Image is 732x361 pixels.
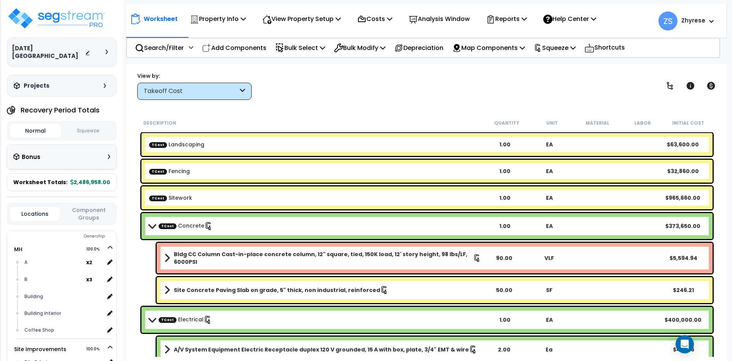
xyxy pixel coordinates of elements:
[527,222,572,230] div: EA
[22,275,86,284] div: B
[527,316,572,324] div: EA
[64,206,114,222] button: Component Groups
[86,258,104,267] span: location multiplier
[10,207,60,221] button: Locations
[149,168,167,174] span: TCost
[86,275,104,284] span: location multiplier
[275,43,325,53] p: Bulk Select
[7,7,106,30] img: logo_pro_r.png
[586,120,609,126] small: Material
[149,141,204,148] a: Custom Item
[494,120,519,126] small: Quantity
[164,250,481,266] a: Assembly Title
[86,276,92,283] b: x
[143,120,176,126] small: Description
[483,254,526,262] div: 90.00
[661,167,705,175] div: $32,860.00
[483,141,527,148] div: 1.00
[527,167,572,175] div: EA
[390,39,448,57] div: Depreciation
[452,43,525,53] p: Map Components
[21,106,100,114] h4: Recovery Period Totals
[198,39,271,57] div: Add Components
[135,43,184,53] p: Search/Filter
[144,87,238,96] div: Takeoff Cost
[409,14,470,24] p: Analysis Window
[483,167,527,175] div: 1.00
[159,317,177,322] span: TCost
[528,254,571,262] div: VLF
[528,286,571,294] div: SF
[543,14,596,24] p: Help Center
[483,222,527,230] div: 1.00
[662,346,705,353] div: $414.56
[149,167,190,175] a: Custom Item
[22,258,86,267] div: A
[137,72,252,80] div: View by:
[658,11,677,30] span: ZS
[262,14,341,24] p: View Property Setup
[22,232,116,241] div: Ownership
[86,345,106,354] span: 100.0%
[661,141,705,148] div: $63,600.00
[159,316,212,324] a: Custom Item
[10,124,61,138] button: Normal
[662,254,705,262] div: $5,594.94
[661,222,705,230] div: $373,650.00
[534,43,576,53] p: Squeeze
[546,120,558,126] small: Unit
[174,346,469,353] b: A/V System Equipment Electric Receptacle duplex 120 V grounded, 15 A with box, plate, 3/4" EMT & ...
[661,194,705,202] div: $965,660.00
[164,344,481,355] a: Assembly Title
[71,178,110,186] b: 2,486,958.00
[159,222,213,230] a: Custom Item
[634,120,651,126] small: Labor
[12,45,85,60] h3: [DATE] [GEOGRAPHIC_DATA]
[164,285,481,295] a: Assembly Title
[22,154,40,160] h3: Bonus
[483,346,526,353] div: 2.00
[580,39,629,57] div: Shortcuts
[86,245,106,254] span: 100.0%
[190,14,246,24] p: Property Info
[357,14,392,24] p: Costs
[672,120,704,126] small: Initial Cost
[527,141,572,148] div: EA
[24,82,50,90] h3: Projects
[89,277,92,283] small: 3
[144,14,178,24] p: Worksheet
[662,286,705,294] div: $246.21
[483,286,526,294] div: 50.00
[14,345,66,353] a: Site Improvements 100.0%
[681,16,705,24] b: Zhyrese
[149,142,167,148] span: TCost
[149,194,192,202] a: Custom Item
[483,194,527,202] div: 1.00
[661,316,705,324] div: $400,000.00
[174,250,473,266] b: Bldg CC Column Cast-in-place concrete column, 12" square, tied, 150K load, 12' story height, 98 l...
[174,286,380,294] b: Site Concrete Paving Slab on grade, 5" thick, non industrial, reinforced
[483,316,527,324] div: 1.00
[528,346,571,353] div: Ea
[584,42,625,53] p: Shortcuts
[63,124,114,138] button: Squeeze
[22,292,104,301] div: Building
[527,194,572,202] div: EA
[89,260,92,266] small: 2
[202,43,266,53] p: Add Components
[676,335,694,353] div: Open Intercom Messenger
[149,195,167,201] span: TCost
[13,178,67,186] span: Worksheet Totals:
[22,326,104,335] div: Coffee Shop
[22,309,104,318] div: Building Interior
[334,43,385,53] p: Bulk Modify
[159,223,177,229] span: TCost
[14,245,22,253] a: MH 100.0%
[486,14,527,24] p: Reports
[86,258,92,266] b: x
[394,43,443,53] p: Depreciation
